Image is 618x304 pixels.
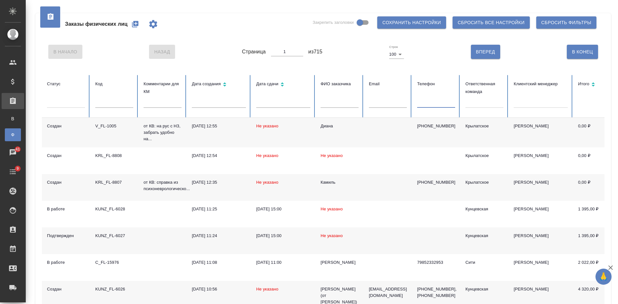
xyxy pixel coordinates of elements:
div: Сортировка [578,80,616,89]
a: 41 [2,144,24,161]
span: из 715 [308,48,323,56]
div: Телефон [417,80,455,88]
button: Создать [127,16,143,32]
button: Сбросить фильтры [536,16,596,29]
div: Создан [47,123,85,129]
button: Вперед [471,45,500,59]
td: [PERSON_NAME] [509,174,573,201]
div: Создан [47,179,85,186]
div: [DATE] 12:35 [192,179,246,186]
div: Крылатское [465,179,503,186]
div: [DATE] 11:08 [192,259,246,266]
a: Ф [5,128,21,141]
span: Заказы физических лиц [65,20,127,28]
td: [PERSON_NAME] [509,201,573,227]
span: 41 [12,146,24,152]
p: 79852332953 [417,259,455,266]
span: В [8,115,18,122]
td: [PERSON_NAME] [509,254,573,281]
td: [PERSON_NAME] [509,118,573,147]
a: В [5,112,21,125]
div: Подтвержден [47,233,85,239]
div: Сортировка [192,80,246,89]
div: В работе [47,259,85,266]
div: KRL_FL-8807 [95,179,133,186]
div: Диана [321,123,359,129]
div: Кунцевская [465,233,503,239]
div: C_FL-15976 [95,259,133,266]
div: [DATE] 11:25 [192,206,246,212]
div: Код [95,80,133,88]
div: Кунцевская [465,286,503,292]
div: [DATE] 12:55 [192,123,246,129]
p: от КВ: на рус с НЗ, забрать удобно на... [144,123,182,142]
span: Не указано [256,180,278,185]
div: [DATE] 11:00 [256,259,310,266]
div: [DATE] 10:56 [192,286,246,292]
button: Сохранить настройки [377,16,446,29]
div: Email [369,80,407,88]
div: [DATE] 11:24 [192,233,246,239]
div: Комментарии для КМ [144,80,182,96]
div: ФИО заказчика [321,80,359,88]
div: Камиль [321,179,359,186]
a: 9 [2,164,24,180]
div: KRL_FL-8808 [95,152,133,159]
div: V_FL-1005 [95,123,133,129]
div: Статус [47,80,85,88]
span: Не указано [256,153,278,158]
div: KUNZ_FL-6027 [95,233,133,239]
span: 🙏 [598,270,609,283]
div: Создан [47,286,85,292]
p: [PHONE_NUMBER] [417,123,455,129]
span: Сохранить настройки [382,19,441,27]
span: Не указано [256,124,278,128]
span: Вперед [476,48,495,56]
span: Сбросить фильтры [541,19,591,27]
div: [PERSON_NAME] [321,259,359,266]
div: [DATE] 15:00 [256,233,310,239]
span: Закрепить заголовки [313,19,354,26]
span: Не указано [321,207,343,211]
span: Сбросить все настройки [458,19,525,27]
button: 🙏 [595,269,612,285]
div: 100 [389,50,404,59]
td: [PERSON_NAME] [509,147,573,174]
label: Строк [389,45,398,49]
span: 9 [13,165,23,172]
span: Ф [8,132,18,138]
div: В работе [47,206,85,212]
div: Ответственная команда [465,80,503,96]
button: Сбросить все настройки [453,16,530,29]
div: Создан [47,152,85,159]
p: [PHONE_NUMBER], [PHONE_NUMBER] [417,286,455,299]
p: от КВ: справка из психоневрологическо... [144,179,182,192]
div: Сортировка [256,80,310,89]
span: Страница [242,48,266,56]
div: Сити [465,259,503,266]
div: [DATE] 12:54 [192,152,246,159]
p: [EMAIL_ADDRESS][DOMAIN_NAME] [369,286,407,299]
td: [PERSON_NAME] [509,227,573,254]
div: KUNZ_FL-6026 [95,286,133,292]
span: Не указано [256,287,278,291]
span: Не указано [321,233,343,238]
div: Крылатское [465,152,503,159]
p: [PHONE_NUMBER] [417,179,455,186]
div: Крылатское [465,123,503,129]
button: В Конец [567,45,598,59]
div: [DATE] 15:00 [256,206,310,212]
div: KUNZ_FL-6028 [95,206,133,212]
div: Клиентский менеджер [514,80,568,88]
span: В Конец [572,48,593,56]
span: Не указано [321,153,343,158]
div: Кунцевская [465,206,503,212]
